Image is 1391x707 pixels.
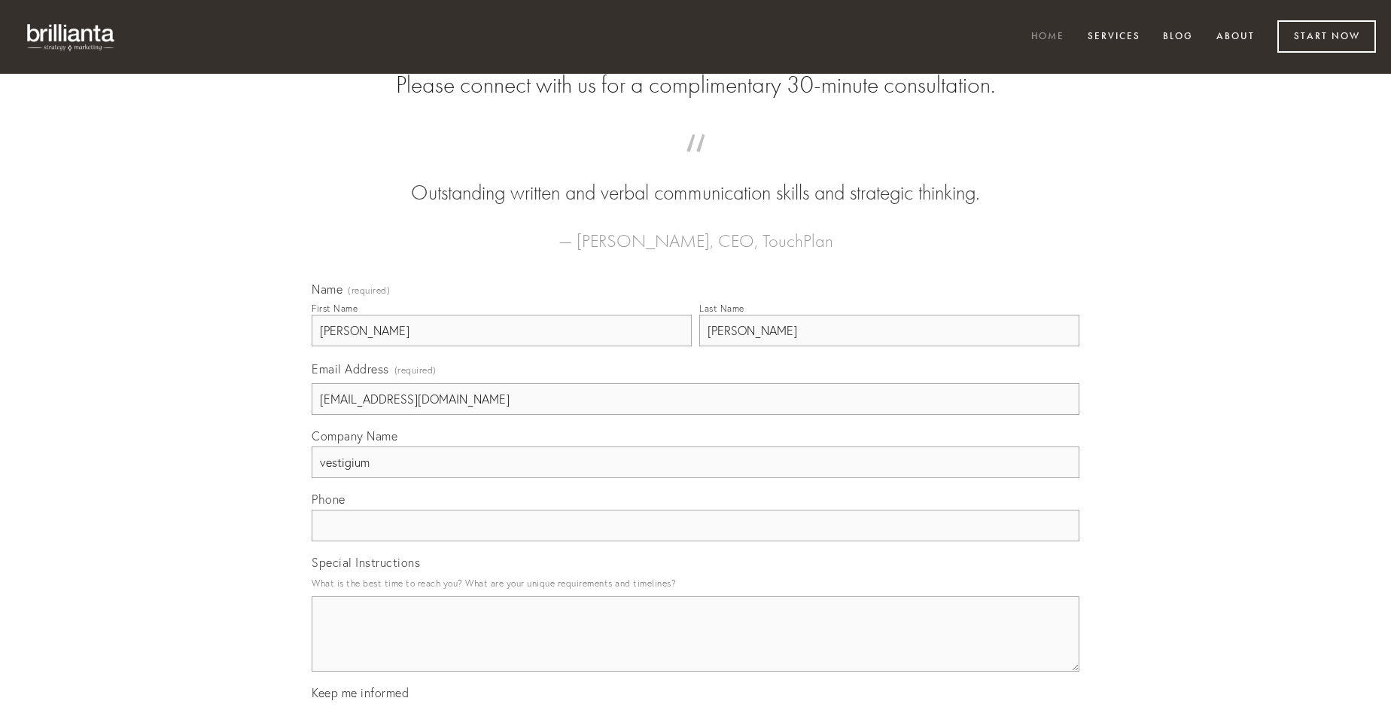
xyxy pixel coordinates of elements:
[1021,25,1074,50] a: Home
[1207,25,1265,50] a: About
[312,303,358,314] div: First Name
[394,360,437,380] span: (required)
[312,685,409,700] span: Keep me informed
[312,71,1079,99] h2: Please connect with us for a complimentary 30-minute consultation.
[336,149,1055,178] span: “
[1277,20,1376,53] a: Start Now
[312,428,397,443] span: Company Name
[336,149,1055,208] blockquote: Outstanding written and verbal communication skills and strategic thinking.
[312,361,389,376] span: Email Address
[1078,25,1150,50] a: Services
[699,303,744,314] div: Last Name
[336,208,1055,256] figcaption: — [PERSON_NAME], CEO, TouchPlan
[312,282,342,297] span: Name
[348,286,390,295] span: (required)
[312,492,345,507] span: Phone
[15,15,128,59] img: brillianta - research, strategy, marketing
[312,555,420,570] span: Special Instructions
[312,573,1079,593] p: What is the best time to reach you? What are your unique requirements and timelines?
[1153,25,1203,50] a: Blog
